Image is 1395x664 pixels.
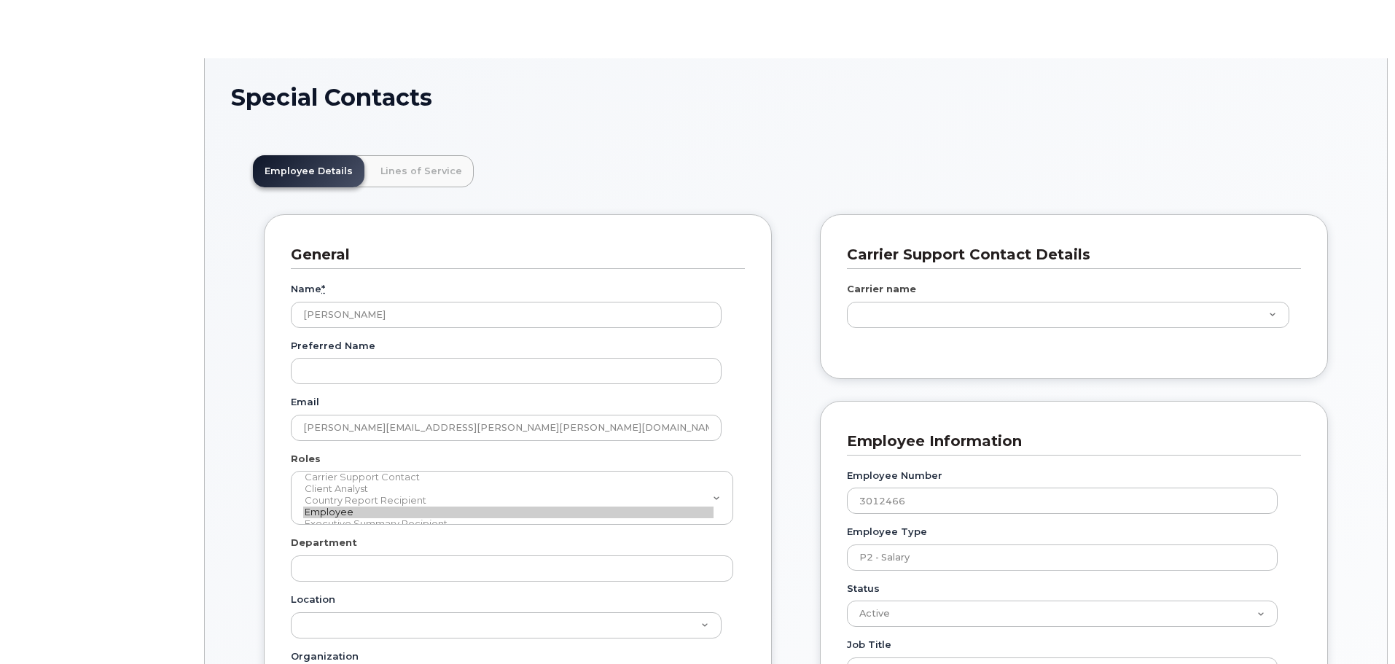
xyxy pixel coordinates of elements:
label: Department [291,536,357,550]
h3: General [291,245,734,265]
label: Employee Number [847,469,942,483]
label: Email [291,395,319,409]
option: Client Analyst [303,483,714,495]
option: Carrier Support Contact [303,472,714,483]
option: Executive Summary Recipient [303,518,714,530]
label: Name [291,282,325,296]
label: Carrier name [847,282,916,296]
label: Job Title [847,638,891,652]
a: Employee Details [253,155,364,187]
label: Location [291,593,335,606]
h3: Employee Information [847,431,1290,451]
option: Employee [303,507,714,518]
h1: Special Contacts [231,85,1361,110]
a: Lines of Service [369,155,474,187]
label: Preferred Name [291,339,375,353]
option: Country Report Recipient [303,495,714,507]
abbr: required [321,283,325,294]
label: Status [847,582,880,595]
h3: Carrier Support Contact Details [847,245,1290,265]
label: Roles [291,452,321,466]
label: Organization [291,649,359,663]
label: Employee Type [847,525,927,539]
